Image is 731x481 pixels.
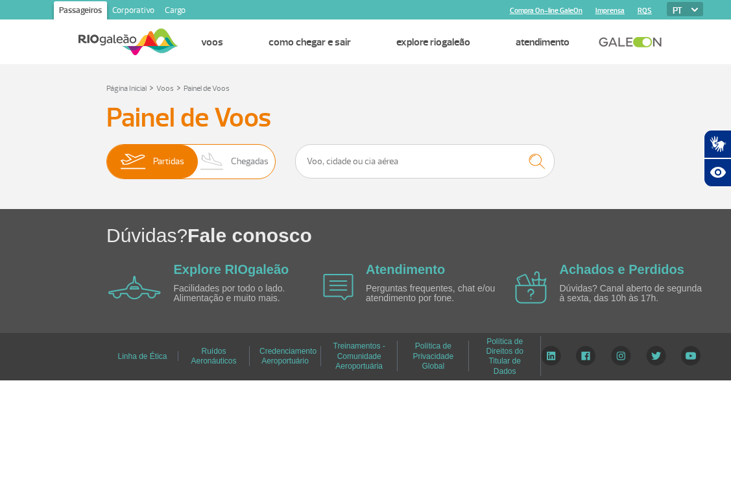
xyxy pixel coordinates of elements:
h1: Dúvidas? [106,222,731,249]
img: airplane icon [515,271,547,304]
span: Partidas [153,145,184,179]
a: Corporativo [107,1,160,22]
img: Instagram [611,346,631,365]
p: Facilidades por todo o lado. Alimentação e muito mais. [174,284,323,304]
img: Facebook [576,346,595,365]
input: Voo, cidade ou cia aérea [295,144,555,179]
a: Ruídos Aeronáuticos [191,342,236,370]
a: Política de Privacidade Global [413,337,453,375]
img: slider-desembarque [193,145,232,179]
a: Passageiros [54,1,107,22]
a: Explore RIOgaleão [396,36,470,49]
img: airplane icon [108,276,161,299]
a: Atendimento [366,262,445,277]
a: Como chegar e sair [269,36,351,49]
a: > [176,80,181,95]
a: Voos [156,84,174,93]
button: Abrir recursos assistivos. [704,158,731,187]
img: airplane icon [323,274,354,301]
a: Cargo [160,1,191,22]
a: Linha de Ética [117,347,167,365]
a: Imprensa [595,6,625,15]
a: Página Inicial [106,84,147,93]
a: RQS [638,6,652,15]
a: > [149,80,154,95]
a: Política de Direitos do Titular de Dados [486,332,523,380]
a: Achados e Perdidos [560,262,684,277]
p: Dúvidas? Canal aberto de segunda à sexta, das 10h às 17h. [560,284,709,304]
a: Treinamentos - Comunidade Aeroportuária [333,337,385,375]
p: Perguntas frequentes, chat e/ou atendimento por fone. [366,284,515,304]
span: Fale conosco [187,225,312,246]
div: Plugin de acessibilidade da Hand Talk. [704,130,731,187]
a: Atendimento [516,36,569,49]
a: Voos [201,36,223,49]
img: LinkedIn [541,346,561,365]
img: YouTube [681,346,701,365]
a: Compra On-line GaleOn [510,6,582,15]
a: Credenciamento Aeroportuário [259,342,317,370]
h3: Painel de Voos [106,102,625,134]
button: Abrir tradutor de língua de sinais. [704,130,731,158]
a: Explore RIOgaleão [174,262,289,277]
a: Painel de Voos [184,84,230,93]
img: Twitter [646,346,666,365]
img: slider-embarque [112,145,153,179]
span: Chegadas [231,145,269,179]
